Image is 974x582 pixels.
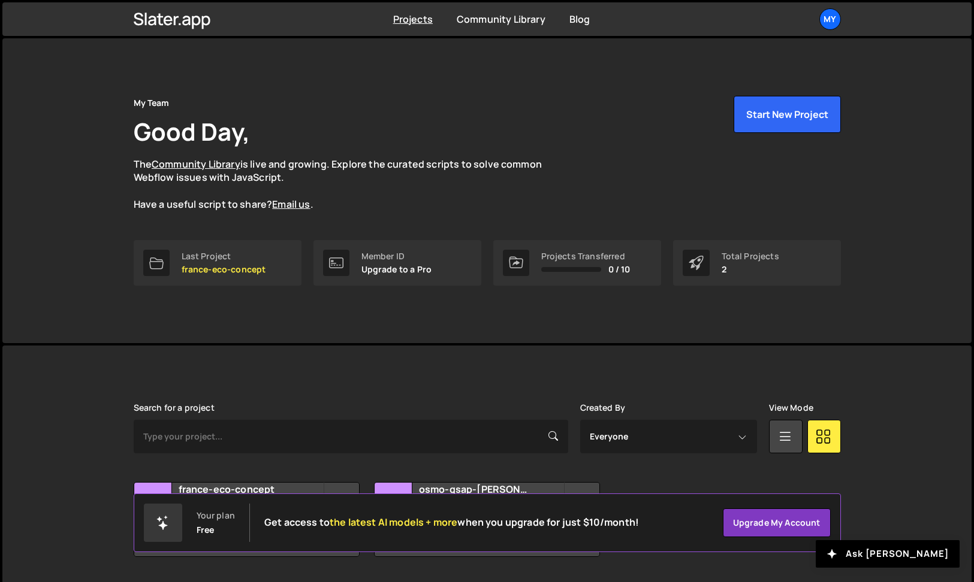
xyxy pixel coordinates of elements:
[769,403,813,413] label: View Mode
[134,403,215,413] label: Search for a project
[182,251,266,261] div: Last Project
[361,265,432,274] p: Upgrade to a Pro
[419,483,563,496] h2: osmo-gsap-[PERSON_NAME]
[152,157,240,171] a: Community Library
[182,265,266,274] p: france-eco-concept
[580,403,626,413] label: Created By
[722,251,779,261] div: Total Projects
[272,198,310,211] a: Email us
[722,265,779,274] p: 2
[197,525,215,535] div: Free
[816,540,960,568] button: Ask [PERSON_NAME]
[134,115,250,148] h1: Good Day,
[134,157,565,211] p: The is live and growing. Explore the curated scripts to solve common Webflow issues with JavaScri...
[330,516,457,529] span: the latest AI models + more
[134,420,568,453] input: Type your project...
[134,240,301,286] a: Last Project france-eco-concept
[134,96,170,110] div: My Team
[541,251,631,261] div: Projects Transferred
[179,483,323,496] h2: france-eco-concept
[723,508,831,537] a: Upgrade my account
[819,8,841,30] a: My
[734,96,841,133] button: Start New Project
[264,517,639,528] h2: Get access to when you upgrade for just $10/month!
[375,483,412,520] div: os
[393,13,433,26] a: Projects
[361,251,432,261] div: Member ID
[197,511,235,520] div: Your plan
[374,482,600,557] a: os osmo-gsap-[PERSON_NAME] Created by [PERSON_NAME][EMAIL_ADDRESS][DOMAIN_NAME] 1 page, last upda...
[569,13,590,26] a: Blog
[608,265,631,274] span: 0 / 10
[134,483,172,520] div: fr
[134,482,360,557] a: fr france-eco-concept Created by [PERSON_NAME][EMAIL_ADDRESS][DOMAIN_NAME] 1 page, last updated b...
[457,13,545,26] a: Community Library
